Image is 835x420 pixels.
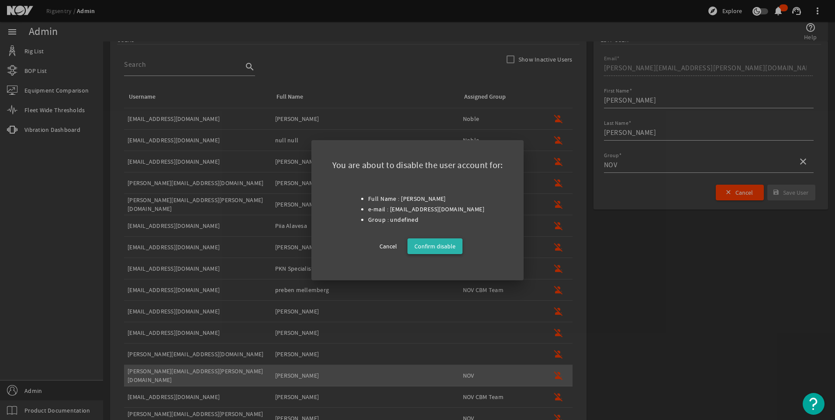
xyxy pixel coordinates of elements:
[803,393,825,415] button: Open Resource Center
[407,238,462,254] button: Confirm disable
[380,241,397,251] span: Cancel
[414,241,455,251] span: Confirm disable
[373,238,404,254] button: Cancel
[322,151,514,176] div: You are about to disable the user account for:
[368,214,484,225] li: Group : undefined
[368,193,484,204] li: Full Name : [PERSON_NAME]
[368,204,484,214] li: e-mail : [EMAIL_ADDRESS][DOMAIN_NAME]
